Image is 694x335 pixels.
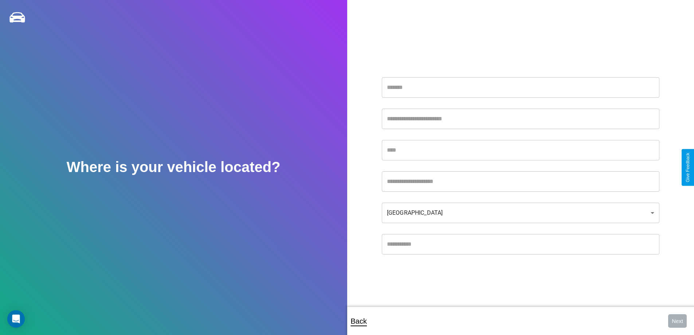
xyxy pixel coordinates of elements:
[685,153,690,182] div: Give Feedback
[351,315,367,328] p: Back
[668,314,687,328] button: Next
[382,203,659,223] div: [GEOGRAPHIC_DATA]
[7,310,25,328] div: Open Intercom Messenger
[67,159,281,175] h2: Where is your vehicle located?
